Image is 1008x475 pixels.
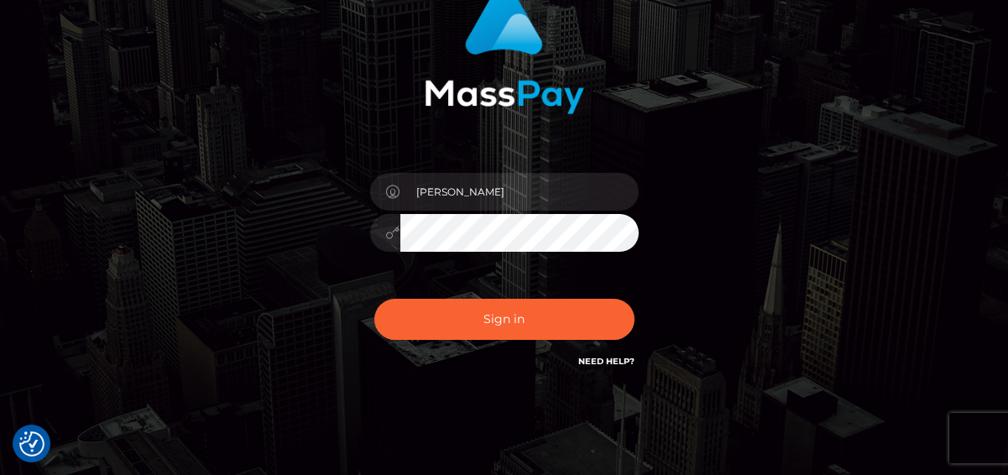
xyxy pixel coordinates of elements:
input: Username... [400,173,639,211]
a: Need Help? [578,356,635,367]
img: Revisit consent button [19,431,44,457]
button: Sign in [374,299,635,340]
button: Consent Preferences [19,431,44,457]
